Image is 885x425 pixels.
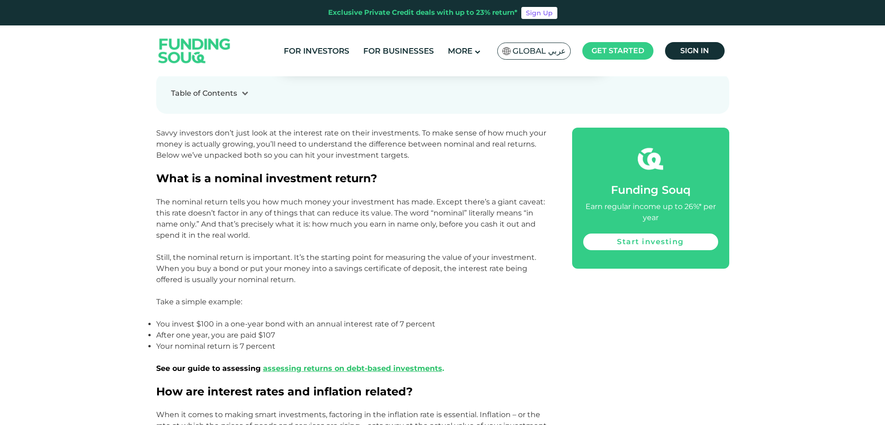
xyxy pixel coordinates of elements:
[156,252,551,285] p: Still, the nominal return is important. It’s the starting point for measuring the value of your i...
[156,364,261,373] span: See our guide to assessing
[156,172,377,185] span: What is a nominal investment return?
[156,197,551,241] p: The nominal return tells you how much money your investment has made. Except there’s a giant cave...
[156,341,551,352] p: Your nominal return is 7 percent
[263,364,442,373] a: assessing returns on debt-based investments
[156,128,551,161] p: Savvy investors don’t just look at the interest rate on their investments. To make sense of how m...
[328,7,518,18] div: Exclusive Private Credit deals with up to 23% return*
[149,28,240,74] img: Logo
[680,46,709,55] span: Sign in
[281,43,352,59] a: For Investors
[171,88,237,99] div: Table of Contents
[263,364,444,373] span: .
[361,43,436,59] a: For Businesses
[156,385,413,398] span: How are interest rates and inflation related?
[611,183,690,197] span: Funding Souq
[156,296,551,308] p: Take a simple example:
[665,42,725,60] a: Sign in
[448,46,472,55] span: More
[156,319,551,330] p: You invest $100 in a one-year bond with an annual interest rate of 7 percent
[521,7,557,19] a: Sign Up
[583,201,718,223] div: Earn regular income up to 26%* per year
[513,46,566,56] span: Global عربي
[502,47,511,55] img: SA Flag
[583,234,718,250] a: Start investing
[156,330,551,341] p: After one year, you are paid $107
[592,46,644,55] span: Get started
[638,146,663,172] img: fsicon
